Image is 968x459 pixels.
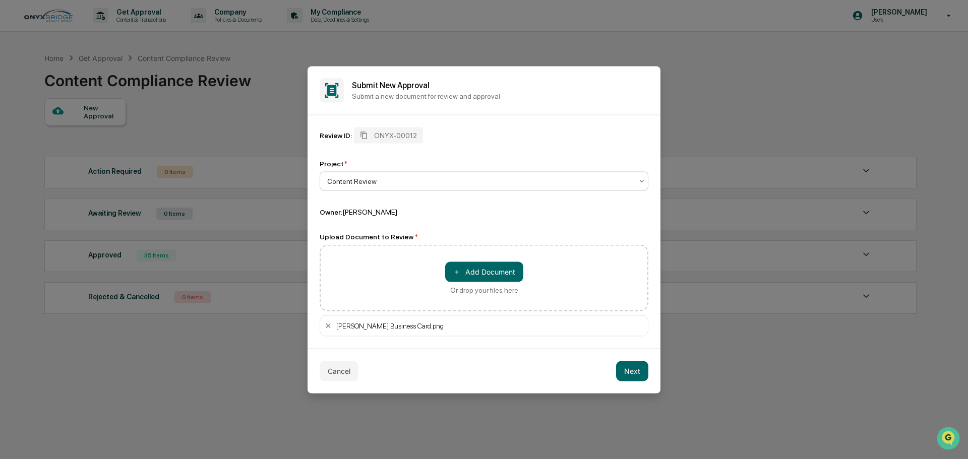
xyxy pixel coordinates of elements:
img: 1746055101610-c473b297-6a78-478c-a979-82029cc54cd1 [10,77,28,95]
div: 🗄️ [73,128,81,136]
button: Or drop your files here [445,261,523,282]
a: 🔎Data Lookup [6,142,68,160]
span: Data Lookup [20,146,64,156]
span: ONYX-00012 [374,131,417,139]
p: Submit a new document for review and approval [352,92,648,100]
a: 🗄️Attestations [69,123,129,141]
button: Cancel [320,361,358,381]
button: Next [616,361,648,381]
div: We're available if you need us! [34,87,128,95]
iframe: Open customer support [936,426,963,453]
span: Pylon [100,171,122,178]
a: 🖐️Preclearance [6,123,69,141]
span: Attestations [83,127,125,137]
span: Preclearance [20,127,65,137]
div: 🔎 [10,147,18,155]
div: Start new chat [34,77,165,87]
div: Review ID: [320,131,352,139]
p: How can we help? [10,21,184,37]
span: [PERSON_NAME] [342,208,397,216]
span: Owner: [320,208,342,216]
h2: Submit New Approval [352,81,648,90]
button: Start new chat [171,80,184,92]
span: ＋ [453,267,460,277]
a: Powered byPylon [71,170,122,178]
div: Or drop your files here [450,286,518,294]
div: Project [320,159,347,167]
div: 🖐️ [10,128,18,136]
div: Upload Document to Review [320,232,648,240]
div: [PERSON_NAME] Business Card.png [336,321,644,330]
